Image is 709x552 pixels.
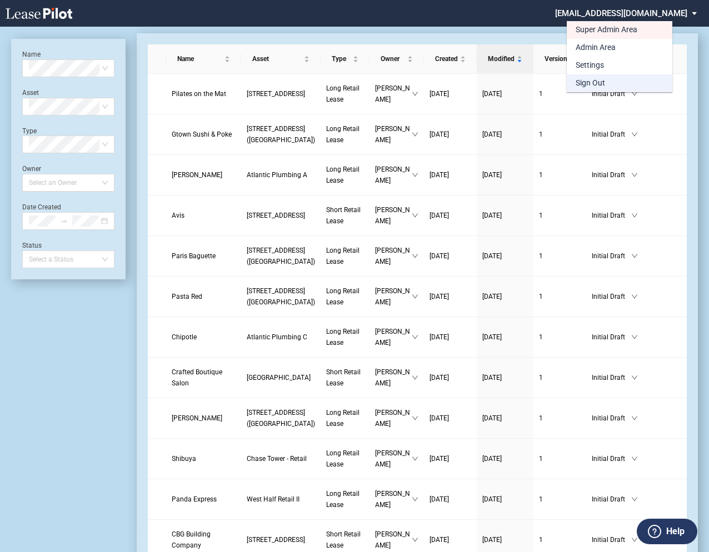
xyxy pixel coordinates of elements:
[576,78,605,89] div: Sign Out
[576,24,637,36] div: Super Admin Area
[637,519,697,544] button: Help
[576,42,616,53] div: Admin Area
[666,524,685,539] label: Help
[576,60,604,71] div: Settings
